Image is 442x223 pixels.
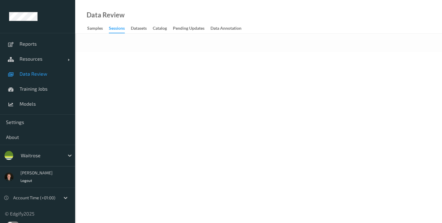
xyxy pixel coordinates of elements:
div: Data Review [87,12,124,18]
a: Datasets [131,24,153,33]
div: Samples [87,25,103,33]
div: Datasets [131,25,147,33]
a: Sessions [109,24,131,33]
div: Sessions [109,25,125,33]
a: Samples [87,24,109,33]
div: Pending Updates [173,25,204,33]
div: Data Annotation [210,25,241,33]
a: Pending Updates [173,24,210,33]
a: Data Annotation [210,24,247,33]
div: Catalog [153,25,167,33]
a: Catalog [153,24,173,33]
